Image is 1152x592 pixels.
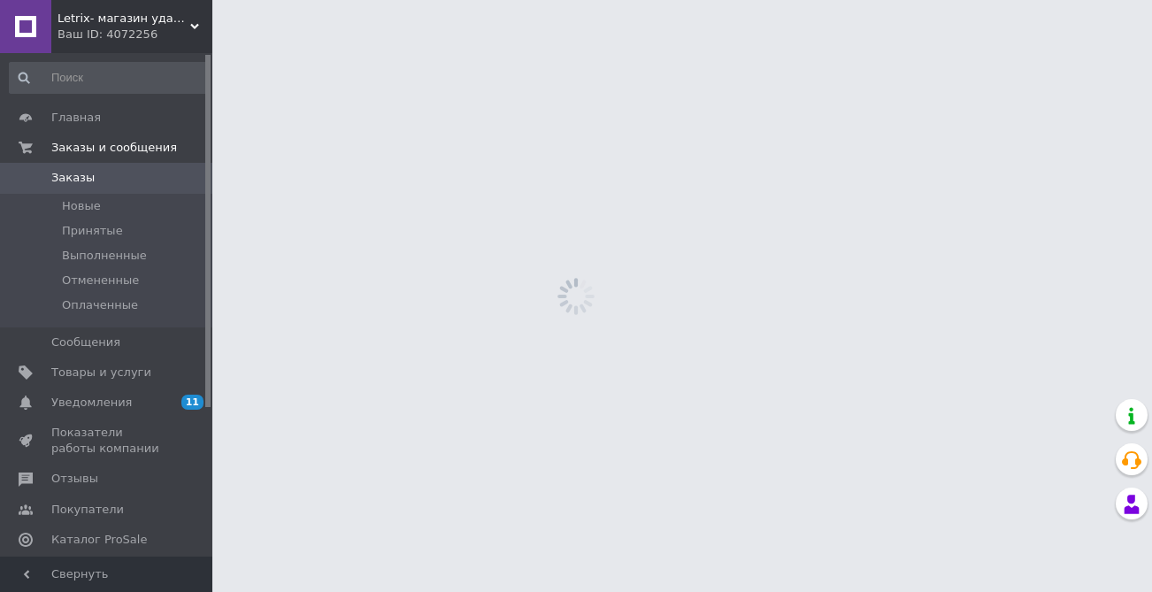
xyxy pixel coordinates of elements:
span: Отмененные [62,273,139,288]
span: Заказы [51,170,95,186]
span: Letrix- магазин удачных покупок [58,11,190,27]
span: Уведомления [51,395,132,411]
span: Оплаченные [62,297,138,313]
span: Каталог ProSale [51,532,147,548]
span: Показатели работы компании [51,425,164,457]
span: Принятые [62,223,123,239]
span: Товары и услуги [51,365,151,381]
span: Главная [51,110,101,126]
span: 11 [181,395,204,410]
input: Поиск [9,62,209,94]
span: Отзывы [51,471,98,487]
span: Новые [62,198,101,214]
span: Сообщения [51,334,120,350]
span: Покупатели [51,502,124,518]
div: Ваш ID: 4072256 [58,27,212,42]
span: Выполненные [62,248,147,264]
span: Заказы и сообщения [51,140,177,156]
